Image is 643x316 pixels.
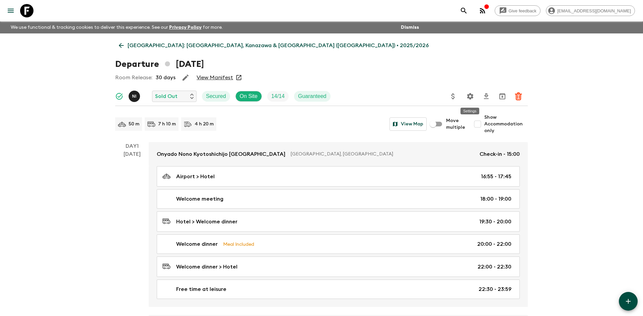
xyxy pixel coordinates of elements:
[157,256,520,277] a: Welcome dinner > Hotel22:00 - 22:30
[457,4,471,17] button: search adventures
[484,114,528,134] span: Show Accommodation only
[479,218,511,226] p: 19:30 - 20:00
[512,90,525,103] button: Delete
[157,280,520,299] a: Free time at leisure22:30 - 23:59
[129,93,141,98] span: Naoya Ishida
[496,90,509,103] button: Archive (Completed, Cancelled or Unsynced Departures only)
[206,92,226,100] p: Secured
[157,166,520,187] a: Airport > Hotel16:55 - 17:45
[124,150,141,307] div: [DATE]
[389,117,427,131] button: View Map
[132,94,136,99] p: N I
[157,150,285,158] p: Onyado Nono Kyotoshichijo [GEOGRAPHIC_DATA]
[158,121,176,127] p: 7 h 10 m
[446,117,466,131] span: Move multiple
[128,41,429,49] p: [GEOGRAPHIC_DATA]: [GEOGRAPHIC_DATA], Kanazawa & [GEOGRAPHIC_DATA] ([GEOGRAPHIC_DATA]) • 2025/2026
[169,25,202,30] a: Privacy Policy
[479,285,511,293] p: 22:30 - 23:59
[157,189,520,209] a: Welcome meeting18:00 - 19:00
[223,240,254,248] p: Meal Included
[291,151,474,157] p: [GEOGRAPHIC_DATA], [GEOGRAPHIC_DATA]
[463,90,477,103] button: Settings
[176,263,237,271] p: Welcome dinner > Hotel
[480,195,511,203] p: 18:00 - 19:00
[115,58,204,71] h1: Departure [DATE]
[156,74,175,82] p: 30 days
[495,5,541,16] a: Give feedback
[460,108,479,114] div: Settings
[399,23,421,32] button: Dismiss
[235,91,262,102] div: On Site
[129,91,141,102] button: NI
[546,5,635,16] div: [EMAIL_ADDRESS][DOMAIN_NAME]
[176,218,237,226] p: Hotel > Welcome dinner
[481,173,511,181] p: 16:55 - 17:45
[202,91,230,102] div: Secured
[115,39,432,52] a: [GEOGRAPHIC_DATA]: [GEOGRAPHIC_DATA], Kanazawa & [GEOGRAPHIC_DATA] ([GEOGRAPHIC_DATA]) • 2025/2026
[480,150,520,158] p: Check-in - 15:00
[157,234,520,254] a: Welcome dinnerMeal Included20:00 - 22:00
[115,142,149,150] p: Day 1
[478,263,511,271] p: 22:00 - 22:30
[4,4,17,17] button: menu
[197,74,233,81] a: View Manifest
[155,92,177,100] p: Sold Out
[505,8,540,13] span: Give feedback
[176,173,215,181] p: Airport > Hotel
[176,285,226,293] p: Free time at leisure
[271,92,285,100] p: 14 / 14
[240,92,258,100] p: On Site
[554,8,635,13] span: [EMAIL_ADDRESS][DOMAIN_NAME]
[8,21,225,33] p: We use functional & tracking cookies to deliver this experience. See our for more.
[115,74,152,82] p: Room Release:
[129,121,139,127] p: 50 m
[157,211,520,232] a: Hotel > Welcome dinner19:30 - 20:00
[176,195,223,203] p: Welcome meeting
[480,90,493,103] button: Download CSV
[298,92,327,100] p: Guaranteed
[149,142,528,166] a: Onyado Nono Kyotoshichijo [GEOGRAPHIC_DATA][GEOGRAPHIC_DATA], [GEOGRAPHIC_DATA]Check-in - 15:00
[477,240,511,248] p: 20:00 - 22:00
[267,91,289,102] div: Trip Fill
[115,92,123,100] svg: Synced Successfully
[446,90,460,103] button: Update Price, Early Bird Discount and Costs
[195,121,214,127] p: 4 h 20 m
[176,240,218,248] p: Welcome dinner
